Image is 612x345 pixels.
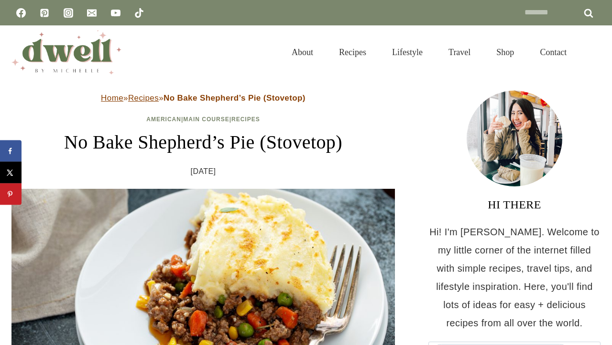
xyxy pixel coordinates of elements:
[164,93,306,103] strong: No Bake Shepherd’s Pie (Stovetop)
[146,116,260,123] span: | |
[35,3,54,23] a: Pinterest
[527,35,579,69] a: Contact
[106,3,125,23] a: YouTube
[379,35,436,69] a: Lifestyle
[231,116,260,123] a: Recipes
[191,164,216,179] time: [DATE]
[101,93,306,103] span: » »
[59,3,78,23] a: Instagram
[584,44,601,60] button: View Search Form
[428,196,601,213] h3: HI THERE
[483,35,527,69] a: Shop
[130,3,149,23] a: TikTok
[11,3,31,23] a: Facebook
[101,93,123,103] a: Home
[128,93,159,103] a: Recipes
[11,128,395,157] h1: No Bake Shepherd’s Pie (Stovetop)
[279,35,579,69] nav: Primary Navigation
[183,116,229,123] a: Main Course
[279,35,326,69] a: About
[326,35,379,69] a: Recipes
[146,116,181,123] a: American
[436,35,483,69] a: Travel
[428,223,601,332] p: Hi! I'm [PERSON_NAME]. Welcome to my little corner of the internet filled with simple recipes, tr...
[82,3,101,23] a: Email
[11,30,121,74] img: DWELL by michelle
